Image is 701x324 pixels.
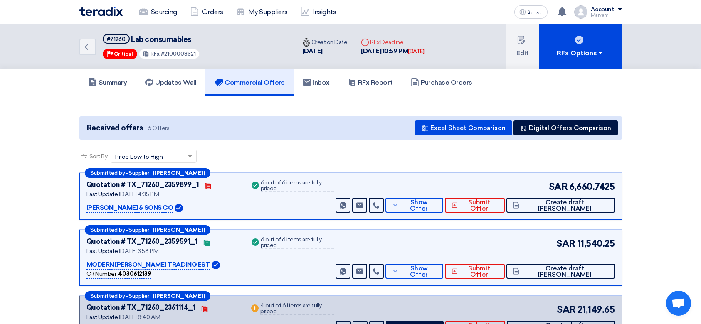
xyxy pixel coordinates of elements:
[115,152,163,161] span: Price Low to High
[128,227,149,233] span: Supplier
[119,314,160,321] span: [DATE] 8:40 AM
[460,199,498,212] span: Submit Offer
[415,120,512,135] button: Excel Sheet Comparison
[294,3,343,21] a: Insights
[591,13,622,17] div: Maryam
[402,69,481,96] a: Purchase Orders
[401,265,437,278] span: Show Offer
[215,79,284,87] h5: Commercial Offers
[506,24,539,69] button: Edit
[445,198,505,213] button: Submit Offer
[460,265,498,278] span: Submit Offer
[153,227,205,233] b: ([PERSON_NAME])
[148,124,169,132] span: 6 Offers
[128,170,149,176] span: Supplier
[577,237,615,250] span: 11,540.25
[411,79,472,87] h5: Purchase Orders
[230,3,294,21] a: My Suppliers
[549,180,568,194] span: SAR
[514,5,548,19] button: العربية
[128,293,149,299] span: Supplier
[557,303,576,317] span: SAR
[90,170,125,176] span: Submitted by
[361,47,424,56] div: [DATE] 10:59 PM
[260,303,334,315] div: 4 out of 6 items are fully priced
[261,180,334,192] div: 6 out of 6 items are fully priced
[136,69,205,96] a: Updates Wall
[90,227,125,233] span: Submitted by
[79,69,136,96] a: Summary
[79,7,123,16] img: Teradix logo
[114,51,133,57] span: Critical
[86,314,118,321] span: Last Update
[385,264,443,279] button: Show Offer
[131,35,191,44] span: Lab consumables
[86,191,118,198] span: Last Update
[578,303,615,317] span: 21,149.65
[133,3,184,21] a: Sourcing
[118,270,151,277] b: 4030612139
[86,260,210,270] p: MODERN [PERSON_NAME] TRADING EST
[86,248,118,255] span: Last Update
[86,203,173,213] p: [PERSON_NAME] & SONS CO
[408,47,424,56] div: [DATE]
[119,248,158,255] span: [DATE] 3:58 PM
[153,170,205,176] b: ([PERSON_NAME])
[666,291,691,316] a: Open chat
[107,37,126,42] div: #71260
[591,6,615,13] div: Account
[103,34,200,44] h5: Lab consumables
[87,123,143,134] span: Received offers
[261,237,334,249] div: 6 out of 6 items are fully priced
[506,198,615,213] button: Create draft [PERSON_NAME]
[90,293,125,299] span: Submitted by
[557,48,604,58] div: RFx Options
[85,291,210,301] div: –
[153,293,205,299] b: ([PERSON_NAME])
[85,225,210,235] div: –
[521,199,608,212] span: Create draft [PERSON_NAME]
[86,303,196,313] div: Quotation # TX_71260_2361114_1
[86,180,199,190] div: Quotation # TX_71260_2359899_1
[302,38,348,47] div: Creation Date
[303,79,330,87] h5: Inbox
[506,264,615,279] button: Create draft [PERSON_NAME]
[569,180,615,194] span: 6,660.7425
[513,120,618,135] button: Digital Offers Comparison
[86,237,198,247] div: Quotation # TX_71260_2359591_1
[528,10,543,15] span: العربية
[521,265,608,278] span: Create draft [PERSON_NAME]
[445,264,505,279] button: Submit Offer
[119,191,159,198] span: [DATE] 4:35 PM
[86,270,151,279] div: CR Number :
[348,79,392,87] h5: RFx Report
[151,51,160,57] span: RFx
[145,79,196,87] h5: Updates Wall
[85,168,210,178] div: –
[401,199,437,212] span: Show Offer
[184,3,230,21] a: Orders
[89,152,108,161] span: Sort By
[556,237,575,250] span: SAR
[302,47,348,56] div: [DATE]
[205,69,294,96] a: Commercial Offers
[212,261,220,269] img: Verified Account
[574,5,587,19] img: profile_test.png
[361,38,424,47] div: RFx Deadline
[89,79,127,87] h5: Summary
[385,198,443,213] button: Show Offer
[175,204,183,212] img: Verified Account
[294,69,339,96] a: Inbox
[161,51,196,57] span: #2100008321
[339,69,402,96] a: RFx Report
[539,24,622,69] button: RFx Options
